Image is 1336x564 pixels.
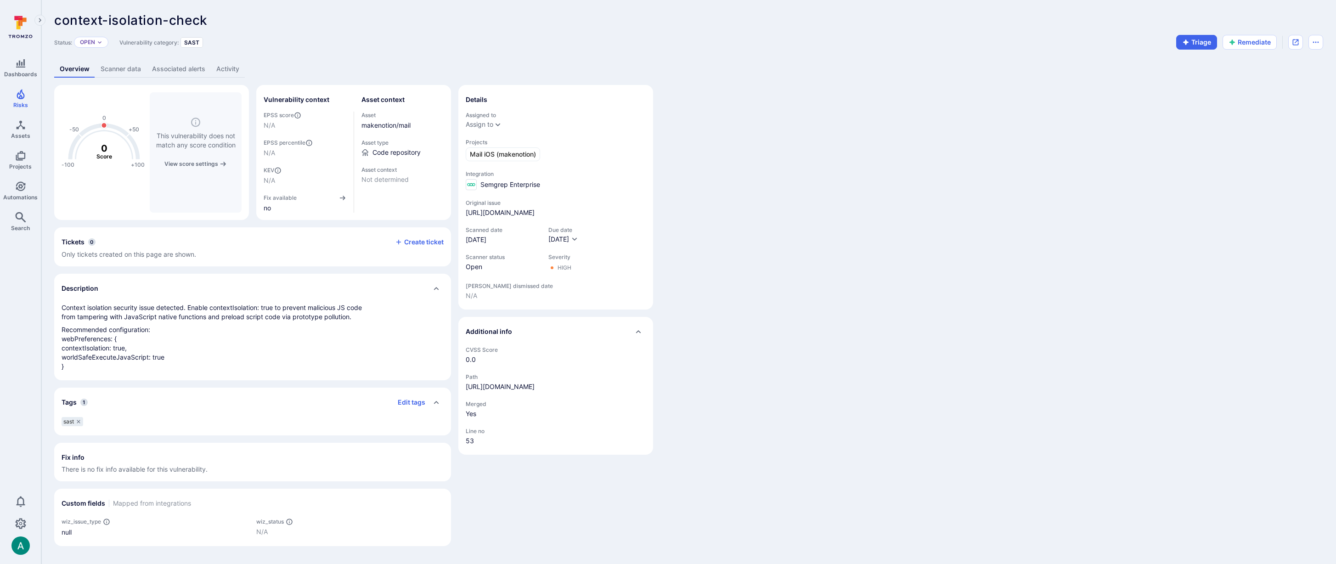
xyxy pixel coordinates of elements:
span: Risks [13,102,28,108]
section: fix info card [54,443,451,481]
button: [DATE] [548,235,578,244]
span: 0 [88,238,96,246]
text: -100 [62,161,74,168]
span: wiz_status [256,518,284,525]
span: no [264,203,346,213]
div: null [62,527,249,537]
span: KEV [264,167,346,174]
text: +100 [131,161,145,168]
div: SAST [180,37,203,48]
text: +50 [129,126,139,133]
a: Scanner data [95,61,147,78]
span: Asset type [361,139,444,146]
span: Status: [54,39,72,46]
button: Assign to [466,121,493,128]
h2: Vulnerability context [264,95,329,104]
span: Open [466,262,539,271]
span: 53 [466,436,646,446]
h2: Custom fields [62,499,105,508]
span: N/A [264,121,346,130]
div: Collapse description [54,274,451,303]
button: Expand navigation menu [34,15,45,26]
a: Mail iOS (makenotion) [466,147,540,161]
span: [DATE] [466,235,539,244]
a: View score settings [164,158,227,168]
span: Original issue [466,199,646,206]
span: EPSS score [264,112,346,119]
button: Open [80,39,95,46]
span: Code repository [372,148,421,157]
div: High [558,264,571,271]
h2: Additional info [466,327,512,336]
button: Options menu [1308,35,1323,50]
p: Recommended configuration: webPreferences: { contextIsolation: true, worldSafeExecuteJavaScript: ... [62,325,444,371]
span: Asset [361,112,444,118]
span: Dashboards [4,71,37,78]
span: sast [63,418,74,425]
section: custom fields card [54,489,451,546]
span: Automations [3,194,38,201]
button: Expand dropdown [494,121,502,128]
div: Collapse [54,227,451,266]
span: CVSS Score [466,346,646,353]
div: Open original issue [1288,35,1303,50]
h2: Fix info [62,453,85,462]
span: Merged [466,400,646,407]
a: [URL][DOMAIN_NAME] [466,208,535,217]
span: Semgrep Enterprise [480,180,540,189]
h2: Asset context [361,95,405,104]
a: Activity [211,61,245,78]
span: 0.0 [466,355,646,364]
span: wiz_issue_type [62,518,101,525]
span: Assets [11,132,30,139]
span: context-isolation-check [54,12,208,28]
p: N/A [256,527,444,536]
span: Search [11,225,30,231]
span: Vulnerability category: [119,39,179,46]
button: Remediate [1223,35,1277,50]
g: The vulnerability score is based on the parameters defined in the settings [86,143,123,160]
span: [DATE] [548,235,569,243]
button: View score settings [164,160,227,167]
tspan: 0 [101,143,107,154]
text: Score [96,153,112,160]
span: 1 [80,399,88,406]
span: Only tickets created on this page are shown. [62,250,196,258]
button: Triage [1176,35,1217,50]
span: N/A [466,291,646,300]
button: Edit tags [390,395,425,410]
p: Context isolation security issue detected. Enable contextIsolation: true to prevent malicious JS ... [62,303,444,321]
span: Due date [548,226,578,233]
span: Fix available [264,194,297,201]
button: Create ticket [395,238,444,246]
span: Path [466,373,646,380]
h2: Description [62,284,98,293]
div: Arjan Dehar [11,536,30,555]
section: additional info card [458,317,653,455]
span: Assigned to [466,112,646,118]
a: Overview [54,61,95,78]
span: Yes [466,409,646,418]
span: Projects [9,163,32,170]
h2: Details [466,95,487,104]
div: sast [62,417,83,426]
h2: Tags [62,398,77,407]
img: ACg8ocLSa5mPYBaXNx3eFu_EmspyJX0laNWN7cXOFirfQ7srZveEpg=s96-c [11,536,30,555]
button: Expand dropdown [97,39,102,45]
div: Collapse tags [54,388,451,417]
a: makenotion/mail [361,121,411,129]
i: Expand navigation menu [37,17,43,24]
a: [URL][DOMAIN_NAME] [466,383,535,390]
a: Associated alerts [147,61,211,78]
span: Severity [548,254,571,260]
span: N/A [264,176,346,185]
span: [PERSON_NAME] dismissed date [466,282,646,289]
text: 0 [102,114,106,121]
section: tickets card [54,227,451,266]
span: EPSS percentile [264,139,346,147]
div: Collapse [458,317,653,346]
div: Due date field [548,226,578,244]
div: Vulnerability tabs [54,61,1323,78]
